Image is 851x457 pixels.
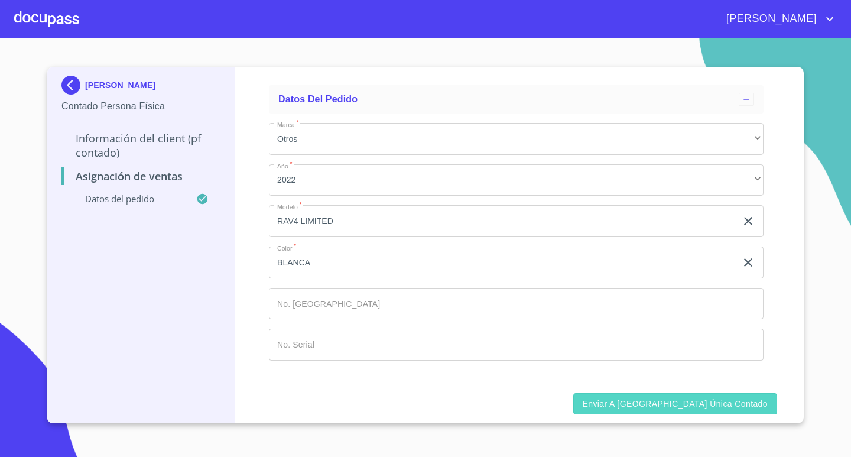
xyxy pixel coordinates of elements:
[61,193,196,205] p: Datos del pedido
[741,255,755,270] button: clear input
[61,99,220,114] p: Contado Persona Física
[741,214,755,228] button: clear input
[61,169,220,183] p: Asignación de Ventas
[269,123,764,155] div: Otros
[278,94,358,104] span: Datos del pedido
[61,76,85,95] img: Docupass spot blue
[717,9,837,28] button: account of current user
[583,397,768,411] span: Enviar a [GEOGRAPHIC_DATA] única contado
[269,164,764,196] div: 2022
[85,80,155,90] p: [PERSON_NAME]
[61,76,220,99] div: [PERSON_NAME]
[717,9,823,28] span: [PERSON_NAME]
[61,131,220,160] p: Información del Client (PF contado)
[269,85,764,114] div: Datos del pedido
[573,393,778,415] button: Enviar a [GEOGRAPHIC_DATA] única contado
